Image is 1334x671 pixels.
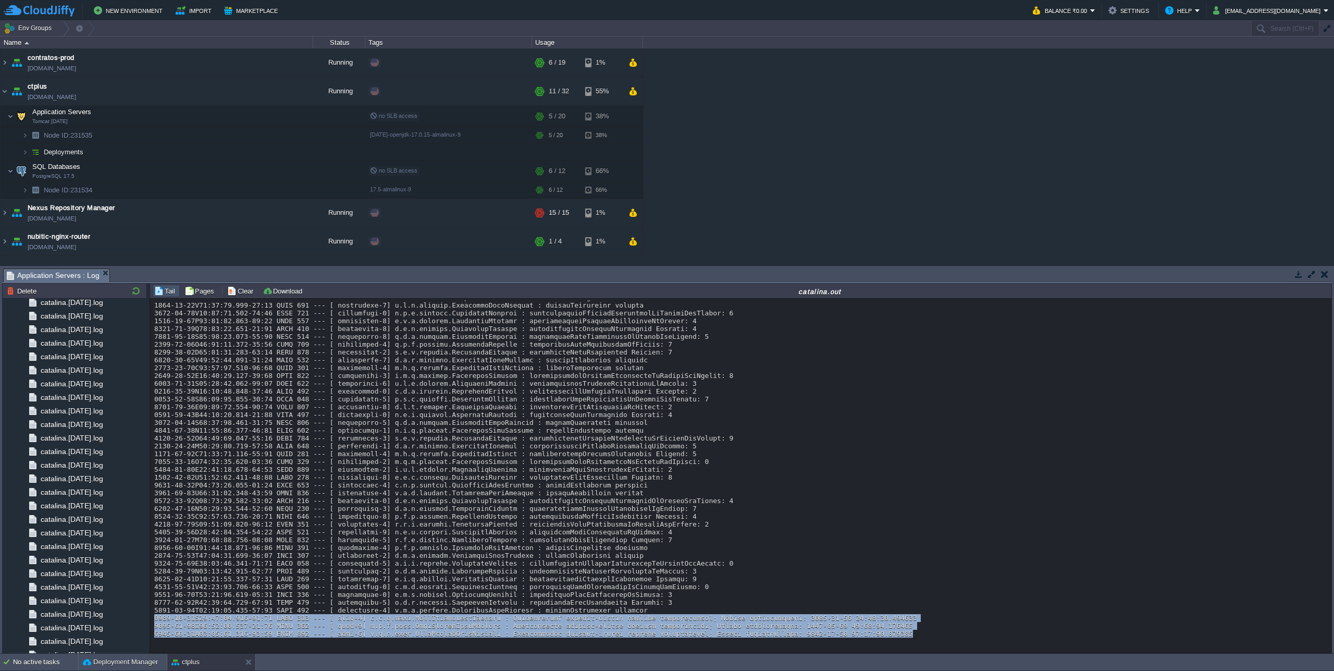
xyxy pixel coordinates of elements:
[39,596,105,605] a: catalina.[DATE].log
[4,21,55,35] button: Env Groups
[585,127,619,143] div: 38%
[370,186,411,192] span: 17.5-almalinux-9
[1,36,313,48] div: Name
[44,131,70,139] span: Node ID:
[585,77,619,105] div: 55%
[585,227,619,255] div: 1%
[39,528,105,538] a: catalina.[DATE].log
[28,63,76,74] a: [DOMAIN_NAME]
[39,569,105,578] a: catalina.[DATE].log
[585,48,619,77] div: 1%
[39,365,105,375] a: catalina.[DATE].log
[39,609,105,619] span: catalina.[DATE].log
[7,269,100,282] span: Application Servers : Log
[28,92,76,102] a: [DOMAIN_NAME]
[28,81,47,92] a: ctplus
[549,77,569,105] div: 11 / 32
[313,227,365,255] div: Running
[549,48,565,77] div: 6 / 19
[14,106,29,127] img: AMDAwAAAACH5BAEAAAAALAAAAAABAAEAAAICRAEAOw==
[39,311,105,321] a: catalina.[DATE].log
[184,286,217,296] button: Pages
[1,199,9,227] img: AMDAwAAAACH5BAEAAAAALAAAAAABAAEAAAICRAEAOw==
[39,582,105,592] a: catalina.[DATE].log
[9,48,24,77] img: AMDAwAAAACH5BAEAAAAALAAAAAABAAEAAAICRAEAOw==
[39,474,105,483] a: catalina.[DATE].log
[370,167,417,174] span: no SLB access
[39,487,105,497] a: catalina.[DATE].log
[1,227,9,255] img: AMDAwAAAACH5BAEAAAAALAAAAAABAAEAAAICRAEAOw==
[314,36,365,48] div: Status
[39,447,105,456] a: catalina.[DATE].log
[39,637,105,646] span: catalina.[DATE].log
[28,53,75,63] a: contratos-prod
[83,657,158,667] button: Deployment Manager
[39,406,105,416] span: catalina.[DATE].log
[263,286,305,296] button: Download
[39,325,105,334] span: catalina.[DATE].log
[39,352,105,361] span: catalina.[DATE].log
[43,148,85,156] span: Deployments
[32,173,75,179] span: PostgreSQL 17.5
[22,144,28,160] img: AMDAwAAAACH5BAEAAAAALAAAAAABAAEAAAICRAEAOw==
[39,460,105,470] a: catalina.[DATE].log
[39,650,105,660] a: catalina.[DATE].log
[549,161,565,181] div: 6 / 12
[28,203,115,213] a: Nexus Repository Manager
[9,227,24,255] img: AMDAwAAAACH5BAEAAAAALAAAAAABAAEAAAICRAEAOw==
[39,501,105,510] span: catalina.[DATE].log
[39,420,105,429] a: catalina.[DATE].log
[7,286,40,296] button: Delete
[585,106,619,127] div: 38%
[310,287,1330,296] div: catalina.out
[313,77,365,105] div: Running
[44,186,70,194] span: Node ID:
[1,48,9,77] img: AMDAwAAAACH5BAEAAAAALAAAAAABAAEAAAICRAEAOw==
[43,186,94,194] a: Node ID:231534
[533,36,643,48] div: Usage
[549,227,562,255] div: 1 / 4
[549,106,565,127] div: 5 / 20
[28,127,43,143] img: AMDAwAAAACH5BAEAAAAALAAAAAABAAEAAAICRAEAOw==
[39,393,105,402] a: catalina.[DATE].log
[313,199,365,227] div: Running
[585,199,619,227] div: 1%
[176,4,215,17] button: Import
[28,144,43,160] img: AMDAwAAAACH5BAEAAAAALAAAAAABAAEAAAICRAEAOw==
[7,106,14,127] img: AMDAwAAAACH5BAEAAAAALAAAAAABAAEAAAICRAEAOw==
[94,4,166,17] button: New Environment
[370,113,417,119] span: no SLB access
[39,379,105,388] span: catalina.[DATE].log
[14,161,29,181] img: AMDAwAAAACH5BAEAAAAALAAAAAABAAEAAAICRAEAOw==
[39,623,105,632] a: catalina.[DATE].log
[1033,4,1090,17] button: Balance ₹0.00
[1108,4,1152,17] button: Settings
[227,286,256,296] button: Clear
[22,182,28,198] img: AMDAwAAAACH5BAEAAAAALAAAAAABAAEAAAICRAEAOw==
[39,555,105,565] a: catalina.[DATE].log
[154,286,178,296] button: Tail
[171,657,200,667] button: ctplus
[22,127,28,143] img: AMDAwAAAACH5BAEAAAAALAAAAAABAAEAAAICRAEAOw==
[370,131,461,138] span: [DATE]-openjdk-17.0.15-almalinux-9
[39,433,105,443] a: catalina.[DATE].log
[39,338,105,348] a: catalina.[DATE].log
